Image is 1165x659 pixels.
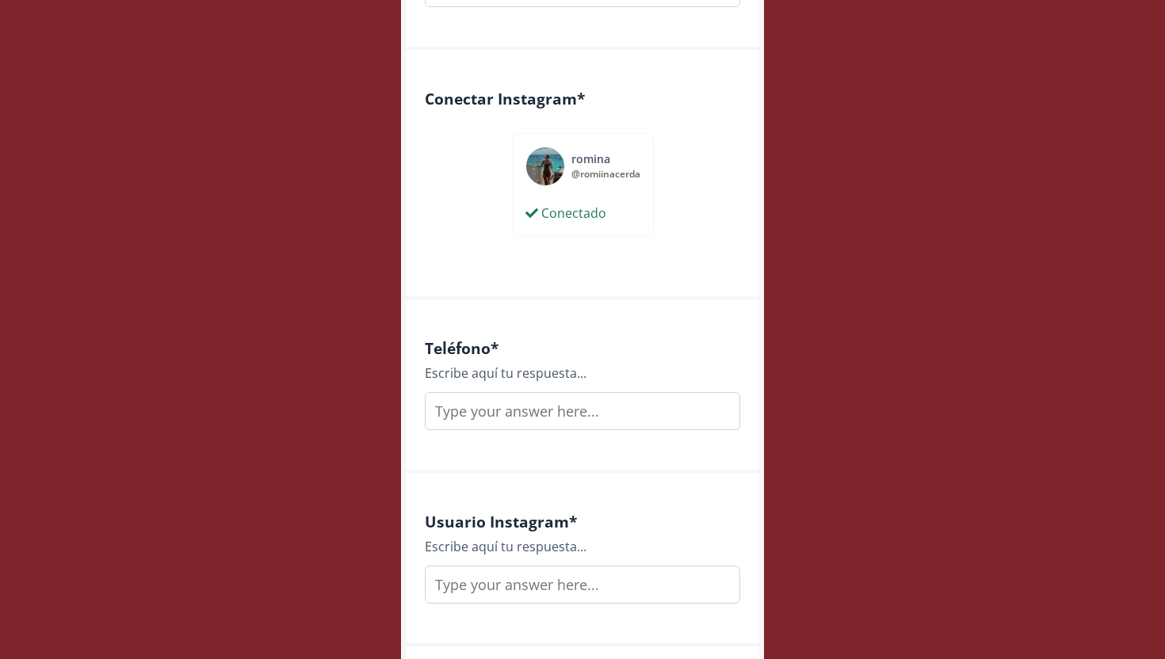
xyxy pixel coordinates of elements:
[425,364,740,383] div: Escribe aquí tu respuesta...
[571,150,640,167] div: romina
[425,566,740,604] input: Type your answer here...
[425,90,740,108] h4: Conectar Instagram *
[425,339,740,357] h4: Teléfono *
[425,392,740,430] input: Type your answer here...
[525,204,606,223] div: Conectado
[571,167,640,181] div: @ romiinacerda
[525,147,565,186] img: 549718331_18189428836322896_4531045573311567308_n.jpg
[425,512,740,531] h4: Usuario Instagram *
[425,537,740,556] div: Escribe aquí tu respuesta...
